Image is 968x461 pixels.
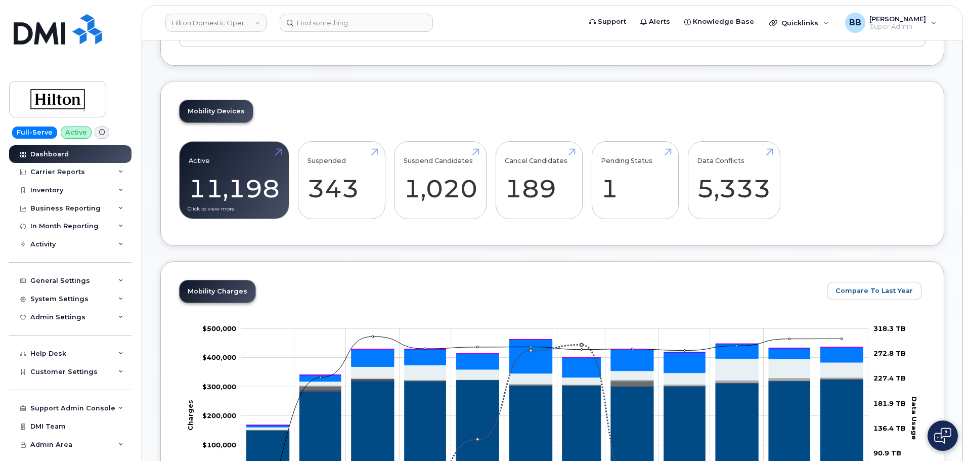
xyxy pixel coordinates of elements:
a: Hilton Domestic Operating Company Inc [165,14,267,32]
g: QST [247,340,863,425]
a: Suspend Candidates 1,020 [404,147,477,214]
tspan: Charges [186,400,194,431]
tspan: 272.8 TB [873,349,906,357]
g: Hardware [247,358,863,430]
g: Features [247,340,863,427]
a: Data Conflicts 5,333 [697,147,771,214]
button: Compare To Last Year [827,282,921,300]
input: Find something... [280,14,433,32]
tspan: $400,000 [202,353,236,361]
span: BB [849,17,861,29]
tspan: Data Usage [910,396,918,439]
span: Alerts [649,17,670,27]
span: Compare To Last Year [835,286,913,296]
tspan: 136.4 TB [873,424,906,432]
g: $0 [202,353,236,361]
span: Super Admin [869,23,926,31]
a: Pending Status 1 [601,147,669,214]
span: Quicklinks [781,19,818,27]
tspan: 181.9 TB [873,399,906,407]
tspan: 227.4 TB [873,374,906,382]
g: Data [247,379,863,430]
tspan: $300,000 [202,382,236,390]
g: $0 [202,382,236,390]
span: Support [598,17,626,27]
tspan: $100,000 [202,440,236,448]
span: [PERSON_NAME] [869,15,926,23]
a: Mobility Charges [180,280,255,303]
div: Ben Baskerville Jr [838,13,944,33]
a: Cancel Candidates 189 [505,147,573,214]
span: Knowledge Base [693,17,754,27]
g: $0 [202,324,236,332]
g: $0 [202,440,236,448]
tspan: $500,000 [202,324,236,332]
div: Quicklinks [762,13,836,33]
tspan: 318.3 TB [873,324,906,332]
a: Support [582,12,633,32]
a: Mobility Devices [180,100,253,122]
a: Alerts [633,12,677,32]
a: Knowledge Base [677,12,761,32]
img: Open chat [934,428,951,444]
tspan: $200,000 [202,411,236,420]
a: Active 11,198 [189,147,280,214]
tspan: 90.9 TB [873,449,901,457]
g: $0 [202,411,236,420]
a: Suspended 343 [307,147,376,214]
